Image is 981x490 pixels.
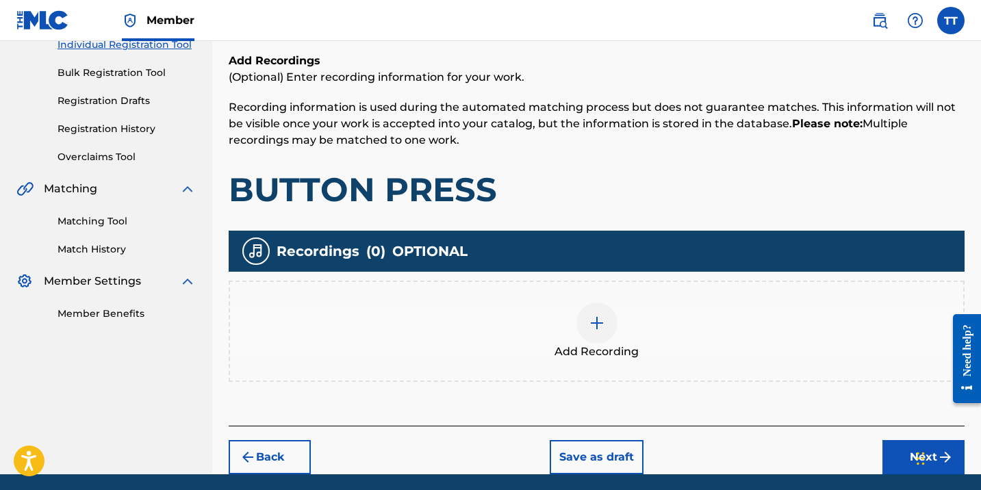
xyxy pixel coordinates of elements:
span: Matching [44,181,97,197]
iframe: Resource Center [943,303,981,413]
img: expand [179,181,196,197]
img: Matching [16,181,34,197]
div: Drag [917,438,925,479]
button: Back [229,440,311,474]
h6: Add Recordings [229,53,965,69]
a: Overclaims Tool [58,150,196,164]
a: Member Benefits [58,307,196,321]
span: Member Settings [44,273,141,289]
h1: BUTTON PRESS [229,169,965,210]
img: Member Settings [16,273,33,289]
a: Public Search [866,7,893,34]
button: Next [882,440,965,474]
a: Matching Tool [58,214,196,229]
a: Bulk Registration Tool [58,66,196,80]
a: Registration Drafts [58,94,196,108]
div: Help [902,7,929,34]
img: recording [248,243,264,259]
iframe: Chat Widget [913,424,981,490]
img: search [871,12,888,29]
a: Individual Registration Tool [58,38,196,52]
a: Registration History [58,122,196,136]
strong: Please note: [792,117,863,130]
a: Match History [58,242,196,257]
span: Member [146,12,194,28]
img: Top Rightsholder [122,12,138,29]
img: MLC Logo [16,10,69,30]
button: Save as draft [550,440,644,474]
span: Recordings [277,241,359,261]
span: Recording information is used during the automated matching process but does not guarantee matche... [229,101,956,146]
span: OPTIONAL [392,241,468,261]
img: help [907,12,923,29]
img: expand [179,273,196,289]
span: (Optional) Enter recording information for your work. [229,70,524,83]
img: add [589,315,605,331]
span: ( 0 ) [366,241,385,261]
img: 7ee5dd4eb1f8a8e3ef2f.svg [240,449,256,465]
span: Add Recording [555,344,639,360]
div: User Menu [937,7,965,34]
